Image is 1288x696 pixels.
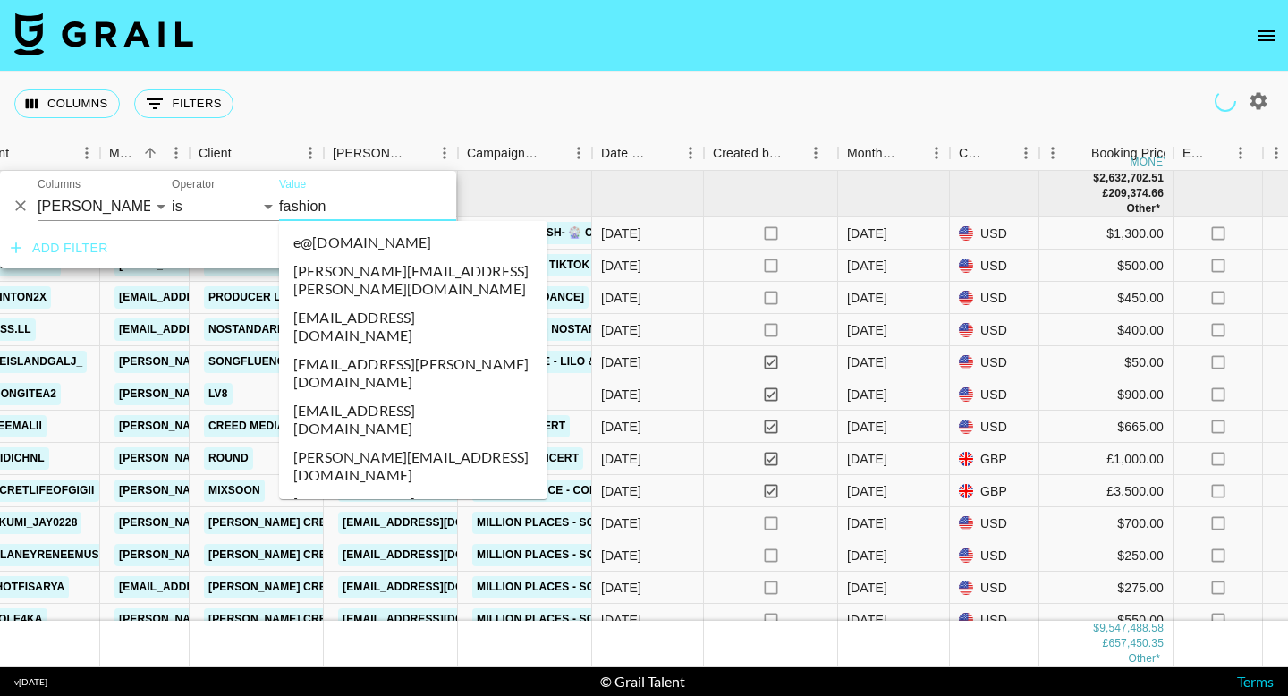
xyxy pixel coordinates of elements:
[950,443,1039,475] div: GBP
[204,383,233,405] a: LV8
[1174,136,1263,171] div: Expenses: Remove Commission?
[950,572,1039,604] div: USD
[847,257,887,275] div: May '25
[114,286,315,309] a: [EMAIL_ADDRESS][DOMAIN_NAME]
[279,489,547,536] li: [EMAIL_ADDRESS][DOMAIN_NAME]
[279,396,547,443] li: [EMAIL_ADDRESS][DOMAIN_NAME]
[333,136,406,171] div: [PERSON_NAME]
[472,576,720,598] a: MILLION PLACES - Song Cover Campaign
[601,418,641,436] div: 02/05/2025
[1108,186,1164,201] div: 209,374.66
[601,514,641,532] div: 20/05/2025
[1099,171,1164,186] div: 2,632,702.51
[472,318,640,341] a: YOLA DROP - Nostandards
[1108,636,1164,651] div: 657,450.35
[601,321,641,339] div: 25/04/2025
[38,177,80,192] label: Columns
[204,318,297,341] a: Nostandards
[1207,140,1233,166] button: Sort
[1039,604,1174,636] div: $550.00
[1039,378,1174,411] div: $900.00
[959,136,987,171] div: Currency
[199,136,232,171] div: Client
[279,350,547,396] li: [EMAIL_ADDRESS][PERSON_NAME][DOMAIN_NAME]
[1103,186,1109,201] div: £
[1066,140,1091,166] button: Sort
[847,514,887,532] div: May '25
[1128,652,1160,665] span: € 24,600.55, CA$ 71,952.00, AU$ 20,700.00
[163,140,190,166] button: Menu
[1103,636,1109,651] div: £
[950,346,1039,378] div: USD
[1212,88,1239,115] span: Refreshing users, talent, clients, campaigns...
[601,482,641,500] div: 09/05/2025
[204,447,253,470] a: Round
[713,136,783,171] div: Created by Grail Team
[601,547,641,564] div: 20/05/2025
[279,177,306,192] label: Value
[73,140,100,166] button: Menu
[467,136,540,171] div: Campaign (Type)
[847,611,887,629] div: May '25
[847,386,887,403] div: May '25
[1039,250,1174,282] div: $500.00
[204,415,390,437] a: Creed Media (All Campaigns)
[9,140,34,166] button: Sort
[204,608,386,631] a: [PERSON_NAME] Creative Ltd
[1091,136,1170,171] div: Booking Price
[134,89,233,118] button: Show filters
[324,136,458,171] div: Booker
[592,136,704,171] div: Date Created
[114,608,589,631] a: [PERSON_NAME][EMAIL_ADDRESS][PERSON_NAME][PERSON_NAME][DOMAIN_NAME]
[338,576,538,598] a: [EMAIL_ADDRESS][DOMAIN_NAME]
[838,136,950,171] div: Month Due
[7,192,34,219] button: Delete
[601,257,641,275] div: 11/03/2025
[472,608,720,631] a: MILLION PLACES - Song Cover Campaign
[1039,411,1174,443] div: $665.00
[847,289,887,307] div: May '25
[950,475,1039,507] div: GBP
[204,576,386,598] a: [PERSON_NAME] Creative Ltd
[601,289,641,307] div: 30/04/2025
[114,415,406,437] a: [PERSON_NAME][EMAIL_ADDRESS][DOMAIN_NAME]
[1126,202,1160,215] span: € 922.00
[1039,443,1174,475] div: £1,000.00
[1039,572,1174,604] div: $275.00
[190,136,324,171] div: Client
[114,480,589,502] a: [PERSON_NAME][EMAIL_ADDRESS][PERSON_NAME][PERSON_NAME][DOMAIN_NAME]
[204,512,386,534] a: [PERSON_NAME] Creative Ltd
[114,544,406,566] a: [PERSON_NAME][EMAIL_ADDRESS][DOMAIN_NAME]
[540,140,565,166] button: Sort
[114,512,589,534] a: [PERSON_NAME][EMAIL_ADDRESS][PERSON_NAME][PERSON_NAME][DOMAIN_NAME]
[1013,140,1039,166] button: Menu
[600,673,685,691] div: © Grail Talent
[847,321,887,339] div: May '25
[847,482,887,500] div: May '25
[847,547,887,564] div: May '25
[601,386,641,403] div: 18/05/2025
[204,351,304,373] a: Songfluencer
[204,544,386,566] a: [PERSON_NAME] Creative Ltd
[114,383,589,405] a: [PERSON_NAME][EMAIL_ADDRESS][PERSON_NAME][PERSON_NAME][DOMAIN_NAME]
[1227,140,1254,166] button: Menu
[847,450,887,468] div: May '25
[601,579,641,597] div: 20/05/2025
[950,539,1039,572] div: USD
[1039,140,1066,166] button: Menu
[601,353,641,371] div: 24/05/2025
[950,136,1039,171] div: Currency
[138,140,163,166] button: Sort
[297,140,324,166] button: Menu
[1039,314,1174,346] div: $400.00
[565,140,592,166] button: Menu
[898,140,923,166] button: Sort
[458,136,592,171] div: Campaign (Type)
[1249,18,1284,54] button: open drawer
[338,544,538,566] a: [EMAIL_ADDRESS][DOMAIN_NAME]
[4,232,115,265] button: Add filter
[950,411,1039,443] div: USD
[601,611,641,629] div: 20/05/2025
[279,257,547,303] li: [PERSON_NAME][EMAIL_ADDRESS][PERSON_NAME][DOMAIN_NAME]
[923,140,950,166] button: Menu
